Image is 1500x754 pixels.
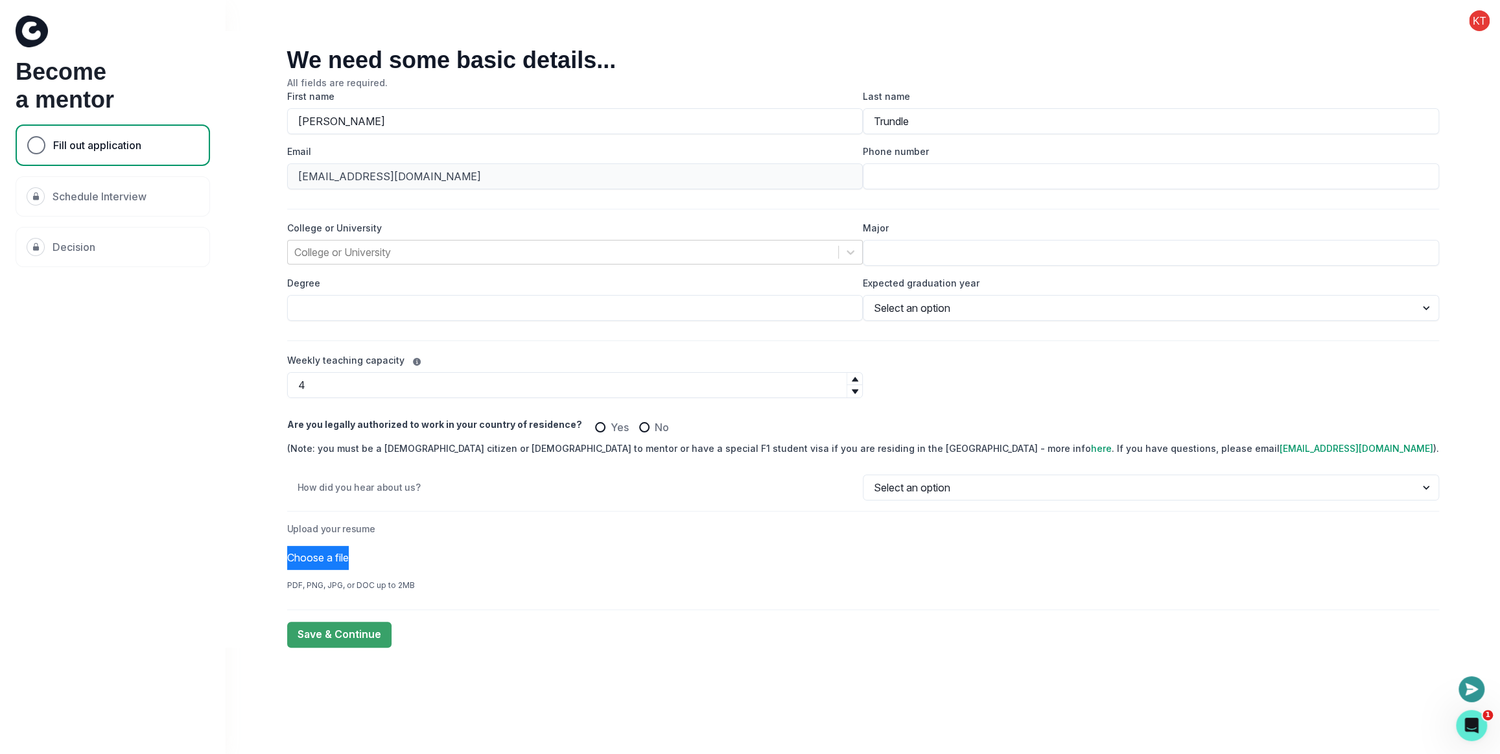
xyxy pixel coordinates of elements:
label: Upload your resume [287,522,1431,536]
label: First name [287,89,856,103]
label: Phone number [863,145,1431,158]
label: Weekly teaching capacity [287,353,404,367]
button: Save & Continue [287,622,392,648]
a: [EMAIL_ADDRESS][DOMAIN_NAME] [1280,443,1433,454]
label: College or University [287,221,856,235]
span: 1 [1482,710,1493,720]
h1: Become a mentor [16,58,210,113]
button: Open or close messaging widget [1459,676,1484,702]
iframe: Intercom live chat [1456,710,1487,741]
label: Major [863,221,1431,235]
p: Decision [53,239,95,255]
button: profile picture [1459,10,1500,31]
div: PDF, PNG, JPG, or DOC up to 2MB [287,580,1439,590]
span: No [655,419,669,435]
span: Yes [611,419,629,435]
label: Last name [863,89,1431,103]
p: How did you hear about us? [298,482,863,493]
label: Degree [287,276,856,290]
button: Choose a file [287,546,349,570]
p: Fill out application [53,137,141,153]
h2: We need some basic details... [287,47,1439,73]
label: Are you legally authorized to work in your country of residence? [287,418,582,431]
p: All fields are required. [287,76,1439,89]
div: Decision [16,227,210,267]
label: Expected graduation year [863,276,1431,290]
a: here [1091,443,1112,454]
img: Curious Cardinals Logo [16,16,48,47]
label: Email [287,145,856,158]
div: Schedule Interview [16,176,210,217]
div: (Note: you must be a [DEMOGRAPHIC_DATA] citizen or [DEMOGRAPHIC_DATA] to mentor or have a special... [287,442,1439,455]
div: Fill out application [16,124,210,166]
p: Schedule Interview [53,189,146,204]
